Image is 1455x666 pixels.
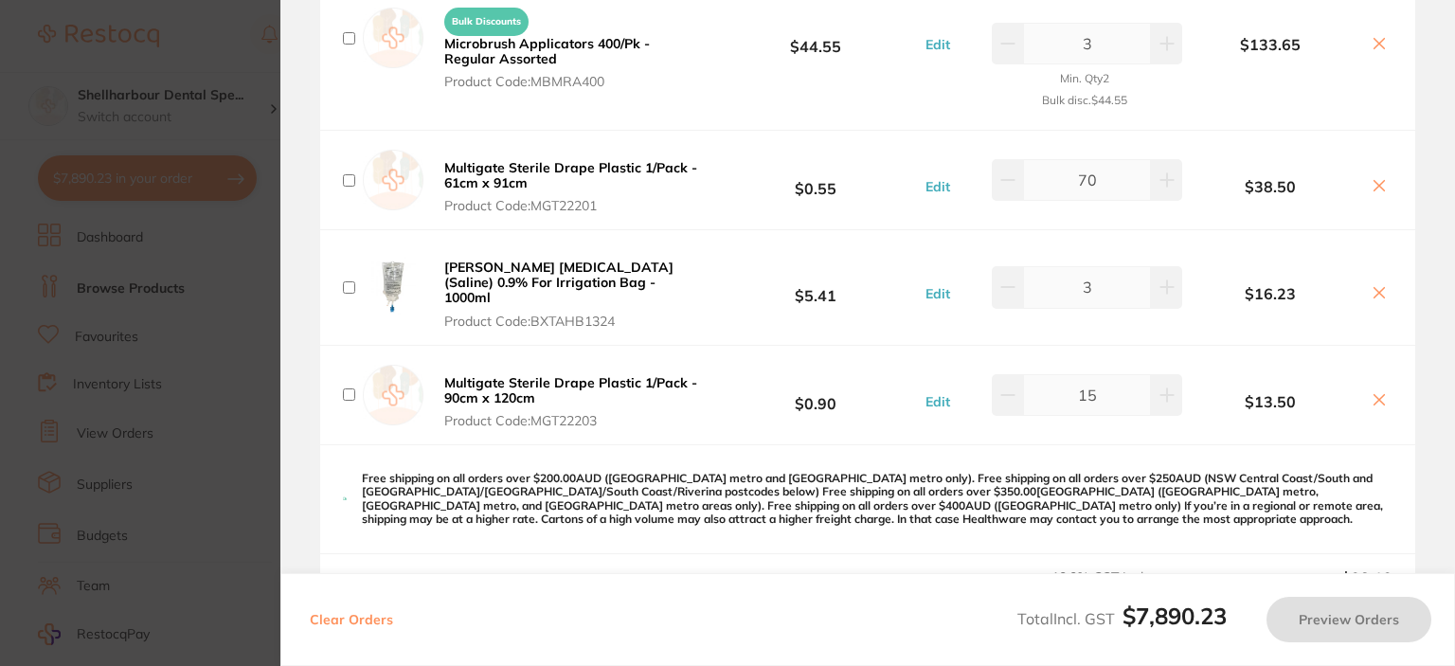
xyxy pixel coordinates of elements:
button: Multigate Sterile Drape Plastic 1/Pack - 61cm x 91cm Product Code:MGT22201 [439,159,710,214]
small: Min. Qty 2 [1060,72,1109,85]
img: empty.jpg [363,8,423,68]
b: $38.50 [1182,178,1358,195]
img: cGR3ZDVzYg [363,257,423,317]
button: Edit [920,36,956,53]
button: Preview Orders [1266,597,1431,642]
span: Bulk Discounts [444,8,529,36]
small: Bulk disc. $44.55 [1042,94,1127,107]
button: Edit [920,178,956,195]
b: $133.65 [1182,36,1358,53]
b: Multigate Sterile Drape Plastic 1/Pack - 61cm x 91cm [444,159,697,191]
p: Free shipping on all orders over $200.00AUD ([GEOGRAPHIC_DATA] metro and [GEOGRAPHIC_DATA] metro ... [362,472,1392,527]
button: [PERSON_NAME] [MEDICAL_DATA] (Saline) 0.9% For Irrigation Bag - 1000ml Product Code:BXTAHB1324 [439,259,710,329]
button: Edit [920,285,956,302]
span: Product Code: BXTAHB1324 [444,314,705,329]
button: Edit [920,393,956,410]
button: Clear Orders [304,597,399,642]
b: $0.90 [710,377,921,412]
span: Product Code: MGT22203 [444,413,705,428]
b: $16.23 [1182,285,1358,302]
b: $5.41 [710,270,921,305]
b: $13.50 [1182,393,1358,410]
img: empty.jpg [363,365,423,425]
span: 10.0 % GST Incl. [1051,569,1214,611]
b: $7,890.23 [1123,602,1227,630]
span: Recipient: Default ( [EMAIL_ADDRESS][DOMAIN_NAME] ) [343,570,685,587]
span: Product Code: MBMRA400 [444,74,705,89]
b: [PERSON_NAME] [MEDICAL_DATA] (Saline) 0.9% For Irrigation Bag - 1000ml [444,259,674,306]
b: $0.55 [710,163,921,198]
b: $44.55 [710,21,921,56]
output: $20.19 [1230,569,1392,611]
img: empty.jpg [363,150,423,210]
button: Multigate Sterile Drape Plastic 1/Pack - 90cm x 120cm Product Code:MGT22203 [439,374,710,429]
b: Multigate Sterile Drape Plastic 1/Pack - 90cm x 120cm [444,374,697,406]
span: Total Incl. GST [1017,609,1227,628]
span: Product Code: MGT22201 [444,198,705,213]
b: Microbrush Applicators 400/Pk - Regular Assorted [444,35,650,67]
